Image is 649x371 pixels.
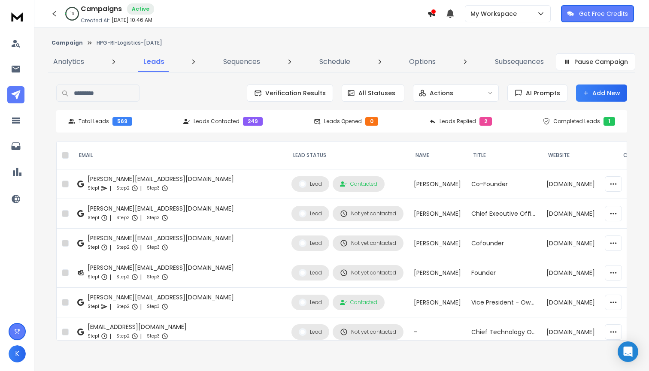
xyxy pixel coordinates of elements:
button: Verification Results [247,84,333,102]
p: | [109,184,111,193]
th: website [541,142,616,169]
button: Campaign [52,39,83,46]
div: [PERSON_NAME][EMAIL_ADDRESS][DOMAIN_NAME] [88,204,234,213]
p: Step 1 [88,243,99,252]
td: [DOMAIN_NAME] [541,258,616,288]
p: Leads Replied [440,118,476,125]
p: Step 1 [88,302,99,311]
p: | [109,332,111,341]
p: Subsequences [495,57,544,67]
button: Get Free Credits [561,5,634,22]
p: Step 3 [147,332,160,341]
a: Analytics [48,51,89,72]
td: [PERSON_NAME] [409,229,466,258]
td: [DOMAIN_NAME] [541,288,616,317]
td: [DOMAIN_NAME] [541,199,616,229]
div: Open Intercom Messenger [618,341,638,362]
div: Lead [299,269,322,277]
div: Not yet contacted [340,210,396,217]
th: NAME [409,142,466,169]
td: Vice President - Owner [466,288,541,317]
p: Completed Leads [553,118,600,125]
p: Created At: [81,17,110,24]
div: 249 [243,117,263,126]
div: Lead [299,299,322,306]
p: | [140,273,142,281]
a: Subsequences [490,51,549,72]
p: | [140,214,142,222]
th: title [466,142,541,169]
p: Step 1 [88,184,99,193]
p: Schedule [319,57,350,67]
p: Step 3 [147,302,160,311]
p: Step 1 [88,273,99,281]
div: [PERSON_NAME][EMAIL_ADDRESS][DOMAIN_NAME] [88,263,234,272]
td: [DOMAIN_NAME] [541,317,616,347]
p: | [140,243,142,252]
p: Analytics [53,57,84,67]
p: | [140,302,142,311]
p: Actions [430,89,453,97]
div: Lead [299,328,322,336]
p: Step 3 [147,273,160,281]
span: AI Prompts [522,89,560,97]
button: Pause Campaign [556,53,635,70]
button: AI Prompts [507,84,567,102]
p: Step 1 [88,332,99,341]
div: 2 [479,117,492,126]
p: Get Free Credits [579,9,628,18]
p: | [109,273,111,281]
div: Not yet contacted [340,269,396,277]
p: Total Leads [79,118,109,125]
p: | [109,214,111,222]
p: Step 2 [116,243,130,252]
th: EMAIL [72,142,286,169]
div: Not yet contacted [340,239,396,247]
p: Step 3 [147,184,160,193]
p: | [140,332,142,341]
p: 1 % [70,11,74,16]
div: [PERSON_NAME][EMAIL_ADDRESS][DOMAIN_NAME] [88,293,234,302]
button: K [9,345,26,362]
p: Step 1 [88,214,99,222]
p: All Statuses [358,89,395,97]
h1: Campaigns [81,4,122,14]
th: LEAD STATUS [286,142,409,169]
div: [PERSON_NAME][EMAIL_ADDRESS][DOMAIN_NAME] [88,175,234,183]
p: | [109,302,111,311]
p: | [109,243,111,252]
td: [PERSON_NAME] [409,169,466,199]
p: Leads Contacted [194,118,240,125]
td: - [409,317,466,347]
p: Step 2 [116,214,130,222]
div: Lead [299,239,322,247]
p: Step 3 [147,214,160,222]
div: Contacted [340,299,377,306]
td: Chief Executive Officer [466,199,541,229]
p: Step 2 [116,184,130,193]
td: [PERSON_NAME] [409,199,466,229]
p: Step 2 [116,302,130,311]
div: Lead [299,210,322,217]
td: Chief Technology Officer and Co-Founder [466,317,541,347]
p: Options [409,57,436,67]
div: Not yet contacted [340,328,396,336]
td: Co-Founder [466,169,541,199]
a: Leads [138,51,170,72]
td: [DOMAIN_NAME] [541,229,616,258]
button: Add New [576,84,627,102]
div: [PERSON_NAME][EMAIL_ADDRESS][DOMAIN_NAME] [88,234,234,242]
p: [DATE] 10:46 AM [112,17,152,24]
p: Step 3 [147,243,160,252]
div: 1 [604,117,615,126]
p: Sequences [223,57,260,67]
td: Cofounder [466,229,541,258]
td: [PERSON_NAME] [409,288,466,317]
a: Schedule [314,51,355,72]
td: [DOMAIN_NAME] [541,169,616,199]
p: Leads [143,57,164,67]
div: Contacted [340,181,377,187]
p: | [140,184,142,193]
